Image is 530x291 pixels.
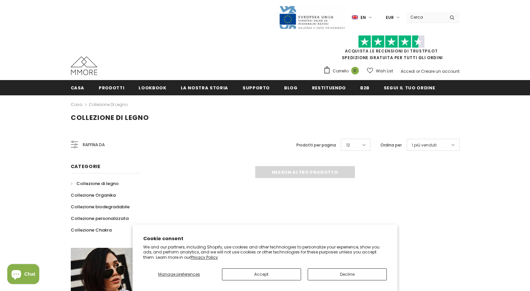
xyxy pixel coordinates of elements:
span: Wish List [376,68,393,74]
a: Prodotti [99,80,124,95]
img: i-lang-1.png [352,15,358,20]
span: Collezione personalizzata [71,215,129,222]
img: Javni Razpis [279,5,345,30]
a: Casa [71,101,82,109]
h2: Cookie consent [143,235,387,242]
span: Collezione biodegradabile [71,204,130,210]
a: Casa [71,80,85,95]
span: 12 [346,142,350,148]
img: Casi MMORE [71,56,97,75]
span: Collezione Chakra [71,227,112,233]
input: Search Site [406,12,445,22]
span: Lookbook [139,85,166,91]
span: or [416,68,420,74]
label: Ordina per [380,142,402,148]
p: We and our partners, including Shopify, use cookies and other technologies to personalize your ex... [143,244,387,260]
span: en [361,14,366,21]
a: Creare un account [421,68,460,74]
span: Restituendo [312,85,346,91]
span: 0 [351,67,359,74]
a: supporto [243,80,270,95]
span: supporto [243,85,270,91]
a: Carrello 0 [323,66,362,76]
a: Accedi [401,68,415,74]
span: Manage preferences [158,271,200,277]
span: La nostra storia [181,85,228,91]
button: Manage preferences [143,268,215,280]
a: Wish List [367,65,393,77]
span: Carrello [333,68,349,74]
a: Collezione di legno [89,102,128,107]
a: Javni Razpis [279,14,345,20]
button: Accept [222,268,301,280]
a: Collezione personalizzata [71,213,129,224]
a: Collezione Organika [71,189,116,201]
label: Prodotti per pagina [296,142,336,148]
button: Decline [308,268,387,280]
span: Categorie [71,163,101,170]
span: EUR [386,14,394,21]
img: Fidati di Pilot Stars [358,35,425,48]
a: La nostra storia [181,80,228,95]
span: Collezione Organika [71,192,116,198]
span: Collezione di legno [71,113,149,122]
a: Acquista le recensioni di TrustPilot [345,48,438,54]
a: Collezione biodegradabile [71,201,130,213]
span: Casa [71,85,85,91]
a: Segui il tuo ordine [384,80,435,95]
a: Collezione di legno [71,178,119,189]
a: Restituendo [312,80,346,95]
span: Raffina da [83,141,105,148]
a: Collezione Chakra [71,224,112,236]
span: I più venduti [412,142,437,148]
inbox-online-store-chat: Shopify online store chat [5,264,41,286]
span: Collezione di legno [76,180,119,187]
a: Privacy Policy [191,254,218,260]
span: B2B [360,85,370,91]
a: Blog [284,80,298,95]
span: Blog [284,85,298,91]
a: B2B [360,80,370,95]
span: Segui il tuo ordine [384,85,435,91]
a: Lookbook [139,80,166,95]
span: Prodotti [99,85,124,91]
span: SPEDIZIONE GRATUITA PER TUTTI GLI ORDINI [323,38,460,60]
